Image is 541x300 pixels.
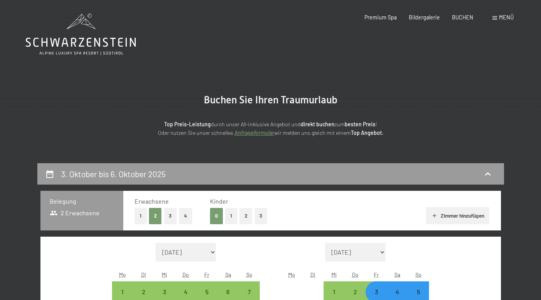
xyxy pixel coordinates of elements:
button: 4 [179,208,192,224]
abbr: Mittwoch [162,271,167,278]
span: Erwachsene [135,197,169,205]
button: 0 [210,208,223,224]
p: durch unser All-inklusive Angebot und zum ! Oder nutzen Sie unser schnelles wir melden uns gleich... [100,120,442,138]
button: 2 [240,208,252,224]
a: BUCHEN [452,14,473,21]
h2: 3. Oktober bis 6. Oktober 2025 [61,169,166,179]
abbr: Dienstag [310,271,315,278]
abbr: Freitag [204,271,209,278]
abbr: Dienstag [141,271,146,278]
abbr: Sonntag [246,271,252,278]
button: 2 [149,208,162,224]
strong: Top Preis-Leistung [164,121,211,127]
abbr: Samstag [394,271,400,278]
button: 3 [164,208,177,224]
h3: Belegung [50,197,114,206]
a: Premium Spa [364,14,397,21]
span: 2 Erwachsene [50,209,100,217]
strong: direkt buchen [301,121,334,127]
span: Kinder [210,197,228,205]
a: Anfrageformular [235,129,274,136]
abbr: Freitag [374,271,379,278]
abbr: Donnerstag [182,271,189,278]
abbr: Sonntag [415,271,422,278]
strong: besten Preis [345,121,375,127]
abbr: Donnerstag [352,271,359,278]
abbr: Montag [119,271,126,278]
button: Zimmer hinzufügen [426,207,489,224]
span: Menü [499,14,514,21]
abbr: Mittwoch [331,271,337,278]
abbr: Samstag [225,271,231,278]
strong: Top Angebot. [351,129,383,136]
abbr: Montag [288,271,295,278]
button: 1 [225,208,237,224]
span: Buchen Sie Ihren Traumurlaub [204,94,338,106]
a: Bildergalerie [409,14,440,21]
button: 1 [135,208,147,224]
button: 3 [255,208,268,224]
